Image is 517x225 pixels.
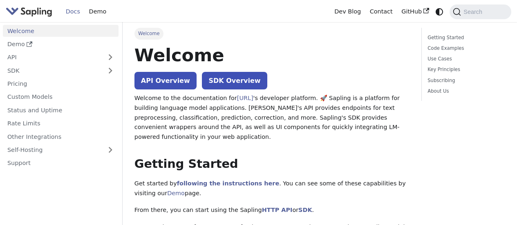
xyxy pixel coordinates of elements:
[3,157,119,169] a: Support
[134,28,163,39] span: Welcome
[177,180,279,187] a: following the instructions here
[3,118,119,129] a: Rate Limits
[102,65,119,76] button: Expand sidebar category 'SDK'
[3,104,119,116] a: Status and Uptime
[397,5,433,18] a: GitHub
[134,157,410,172] h2: Getting Started
[61,5,85,18] a: Docs
[134,72,197,89] a: API Overview
[237,95,253,101] a: [URL]
[6,6,52,18] img: Sapling.ai
[330,5,365,18] a: Dev Blog
[365,5,397,18] a: Contact
[102,51,119,63] button: Expand sidebar category 'API'
[427,66,502,74] a: Key Principles
[3,25,119,37] a: Welcome
[6,6,55,18] a: Sapling.aiSapling.ai
[134,179,410,198] p: Get started by . You can see some of these capabilities by visiting our page.
[3,131,119,143] a: Other Integrations
[427,87,502,95] a: About Us
[427,34,502,42] a: Getting Started
[202,72,267,89] a: SDK Overview
[3,65,102,76] a: SDK
[134,205,410,215] p: From there, you can start using the Sapling or .
[167,190,185,196] a: Demo
[3,91,119,103] a: Custom Models
[427,77,502,85] a: Subscribing
[427,45,502,52] a: Code Examples
[3,144,119,156] a: Self-Hosting
[134,94,410,142] p: Welcome to the documentation for 's developer platform. 🚀 Sapling is a platform for building lang...
[427,55,502,63] a: Use Cases
[461,9,487,15] span: Search
[134,44,410,66] h1: Welcome
[3,78,119,90] a: Pricing
[134,28,410,39] nav: Breadcrumbs
[298,207,312,213] a: SDK
[262,207,293,213] a: HTTP API
[3,38,119,50] a: Demo
[85,5,111,18] a: Demo
[3,51,102,63] a: API
[434,6,445,18] button: Switch between dark and light mode (currently system mode)
[450,4,511,19] button: Search (Command+K)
